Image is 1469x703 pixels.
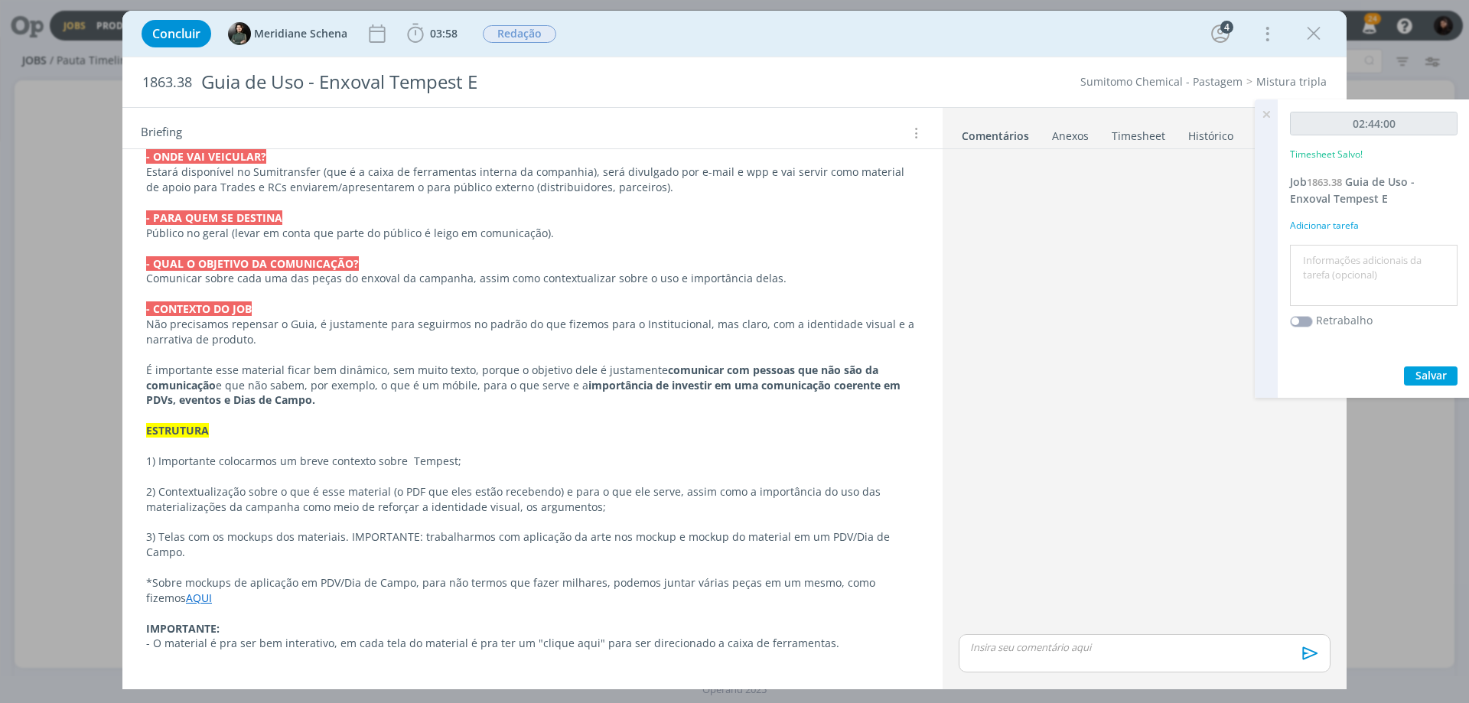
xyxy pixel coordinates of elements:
[141,123,182,143] span: Briefing
[1290,148,1363,161] p: Timesheet Salvo!
[146,226,919,241] p: Público no geral (levar em conta que parte do público é leigo em comunicação).
[1187,122,1234,144] a: Histórico
[146,529,919,560] p: 3) Telas com os mockups dos materiais. IMPORTANTE: trabalharmos com aplicação da arte nos mockup ...
[1052,129,1089,144] div: Anexos
[146,210,282,225] strong: - PARA QUEM SE DESTINA
[1290,219,1458,233] div: Adicionar tarefa
[146,423,209,438] strong: ESTRUTURA
[1080,74,1243,89] a: Sumitomo Chemical - Pastagem
[146,363,919,408] p: É importante esse material ficar bem dinâmico, sem muito texto, porque o objetivo dele é justamen...
[186,591,212,605] a: AQUI
[483,25,556,43] span: Redação
[146,636,919,651] p: - O material é pra ser bem interativo, em cada tela do material é pra ter um "clique aqui" para s...
[146,271,919,286] p: Comunicar sobre cada uma das peças do enxoval da campanha, assim como contextualizar sobre o uso ...
[142,20,211,47] button: Concluir
[142,74,192,91] span: 1863.38
[228,22,251,45] img: M
[146,575,919,606] p: *Sobre mockups de aplicação em PDV/Dia de Campo, para não termos que fazer milhares, podemos junt...
[195,63,827,101] div: Guia de Uso - Enxoval Tempest E
[430,26,458,41] span: 03:58
[1290,174,1415,206] span: Guia de Uso - Enxoval Tempest E
[1290,174,1415,206] a: Job1863.38Guia de Uso - Enxoval Tempest E
[122,11,1347,689] div: dialog
[146,621,220,636] strong: IMPORTANTE:
[482,24,557,44] button: Redação
[146,256,359,271] strong: - QUAL O OBJETIVO DA COMUNICAÇÃO?
[1208,21,1233,46] button: 4
[1316,312,1373,328] label: Retrabalho
[146,363,881,392] strong: comunicar com pessoas que não são da comunicação
[1415,368,1447,382] span: Salvar
[1220,21,1233,34] div: 4
[146,484,919,515] p: 2) Contextualização sobre o que é esse material (o PDF que eles estão recebendo) e para o que ele...
[146,317,919,347] p: Não precisamos repensar o Guia, é justamente para seguirmos no padrão do que fizemos para o Insti...
[146,149,266,164] strong: - ONDE VAI VEICULAR?
[1404,366,1458,386] button: Salvar
[146,301,252,316] strong: - CONTEXTO DO JOB
[254,28,347,39] span: Meridiane Schena
[146,164,919,195] p: Estará disponível no Sumitransfer (que é a caixa de ferramentas interna da companhia), será divul...
[152,28,200,40] span: Concluir
[1307,175,1342,189] span: 1863.38
[1256,74,1327,89] a: Mistura tripla
[1111,122,1166,144] a: Timesheet
[146,454,919,469] p: 1) Importante colocarmos um breve contexto sobre Tempest;
[228,22,347,45] button: MMeridiane Schena
[403,21,461,46] button: 03:58
[146,378,904,408] strong: importância de investir em uma comunicação coerente em PDVs, eventos e Dias de Campo.
[961,122,1030,144] a: Comentários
